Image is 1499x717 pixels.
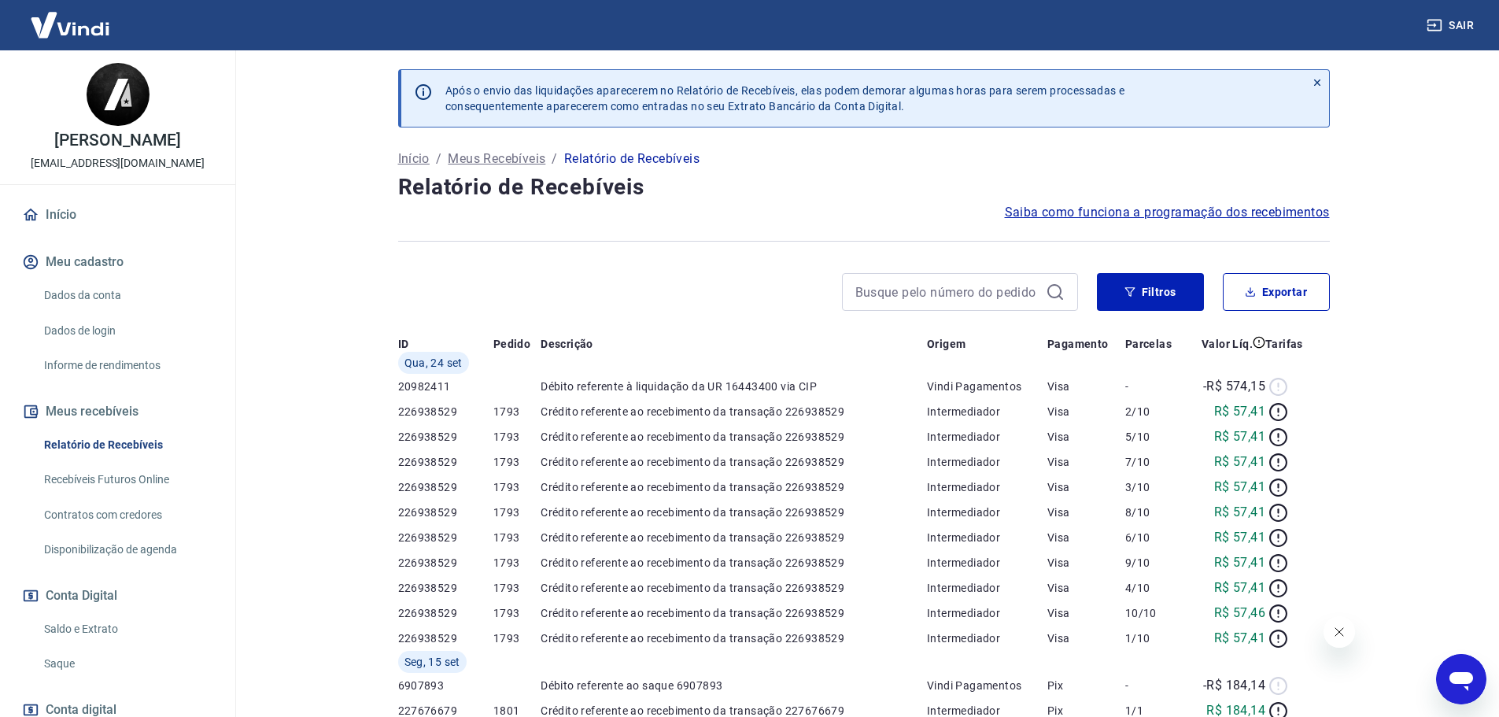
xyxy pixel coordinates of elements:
p: 6/10 [1125,530,1184,545]
p: 226938529 [398,429,493,445]
p: - [1125,379,1184,394]
a: Início [19,198,216,232]
p: R$ 57,41 [1214,528,1265,547]
p: 226938529 [398,630,493,646]
p: Relatório de Recebíveis [564,150,700,168]
p: Visa [1047,404,1125,419]
p: 1793 [493,454,541,470]
p: 8/10 [1125,504,1184,520]
p: 1793 [493,429,541,445]
p: 1793 [493,630,541,646]
p: 1/10 [1125,630,1184,646]
p: Intermediador [927,580,1047,596]
a: Dados da conta [38,279,216,312]
a: Informe de rendimentos [38,349,216,382]
p: Débito referente ao saque 6907893 [541,678,927,693]
input: Busque pelo número do pedido [855,280,1039,304]
p: R$ 57,41 [1214,402,1265,421]
img: Vindi [19,1,121,49]
p: Intermediador [927,605,1047,621]
p: R$ 57,41 [1214,578,1265,597]
p: Crédito referente ao recebimento da transação 226938529 [541,429,927,445]
p: Crédito referente ao recebimento da transação 226938529 [541,580,927,596]
p: R$ 57,41 [1214,553,1265,572]
p: 226938529 [398,404,493,419]
iframe: Fechar mensagem [1324,616,1355,648]
p: Pagamento [1047,336,1109,352]
p: Débito referente à liquidação da UR 16443400 via CIP [541,379,927,394]
p: 20982411 [398,379,493,394]
p: Início [398,150,430,168]
p: Crédito referente ao recebimento da transação 226938529 [541,504,927,520]
p: Tarifas [1265,336,1303,352]
p: Vindi Pagamentos [927,379,1047,394]
span: Saiba como funciona a programação dos recebimentos [1005,203,1330,222]
p: R$ 57,46 [1214,604,1265,623]
p: Visa [1047,429,1125,445]
p: 226938529 [398,479,493,495]
p: R$ 57,41 [1214,453,1265,471]
button: Conta Digital [19,578,216,613]
p: 226938529 [398,555,493,571]
p: -R$ 574,15 [1203,377,1265,396]
p: 226938529 [398,530,493,545]
button: Meu cadastro [19,245,216,279]
p: - [1125,678,1184,693]
a: Saldo e Extrato [38,613,216,645]
p: Crédito referente ao recebimento da transação 226938529 [541,479,927,495]
p: 226938529 [398,580,493,596]
p: R$ 57,41 [1214,503,1265,522]
p: 7/10 [1125,454,1184,470]
span: Seg, 15 set [404,654,460,670]
p: [PERSON_NAME] [54,132,180,149]
p: Intermediador [927,630,1047,646]
span: Qua, 24 set [404,355,463,371]
p: 226938529 [398,605,493,621]
p: 1793 [493,404,541,419]
p: Visa [1047,479,1125,495]
p: Visa [1047,504,1125,520]
p: R$ 57,41 [1214,629,1265,648]
p: 1793 [493,479,541,495]
img: 0af9b4ab-cfd0-47ef-bea2-eea4aaa07f8d.jpeg [87,63,150,126]
p: Intermediador [927,530,1047,545]
p: Pedido [493,336,530,352]
p: 5/10 [1125,429,1184,445]
p: Intermediador [927,404,1047,419]
p: Intermediador [927,504,1047,520]
p: Parcelas [1125,336,1172,352]
p: Crédito referente ao recebimento da transação 226938529 [541,555,927,571]
a: Contratos com credores [38,499,216,531]
button: Filtros [1097,273,1204,311]
p: 226938529 [398,504,493,520]
p: 1793 [493,605,541,621]
p: Crédito referente ao recebimento da transação 226938529 [541,454,927,470]
span: Olá! Precisa de ajuda? [9,11,132,24]
p: 1793 [493,580,541,596]
p: Visa [1047,530,1125,545]
button: Sair [1423,11,1480,40]
p: Visa [1047,605,1125,621]
p: 3/10 [1125,479,1184,495]
p: [EMAIL_ADDRESS][DOMAIN_NAME] [31,155,205,172]
p: Crédito referente ao recebimento da transação 226938529 [541,630,927,646]
a: Disponibilização de agenda [38,534,216,566]
p: Visa [1047,630,1125,646]
a: Relatório de Recebíveis [38,429,216,461]
p: Visa [1047,379,1125,394]
p: Pix [1047,678,1125,693]
button: Exportar [1223,273,1330,311]
p: -R$ 184,14 [1203,676,1265,695]
p: / [436,150,441,168]
p: Origem [927,336,965,352]
p: Após o envio das liquidações aparecerem no Relatório de Recebíveis, elas podem demorar algumas ho... [445,83,1125,114]
p: 1793 [493,555,541,571]
p: 10/10 [1125,605,1184,621]
p: Intermediador [927,555,1047,571]
p: Visa [1047,580,1125,596]
p: Crédito referente ao recebimento da transação 226938529 [541,404,927,419]
p: Descrição [541,336,593,352]
p: Visa [1047,555,1125,571]
a: Meus Recebíveis [448,150,545,168]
